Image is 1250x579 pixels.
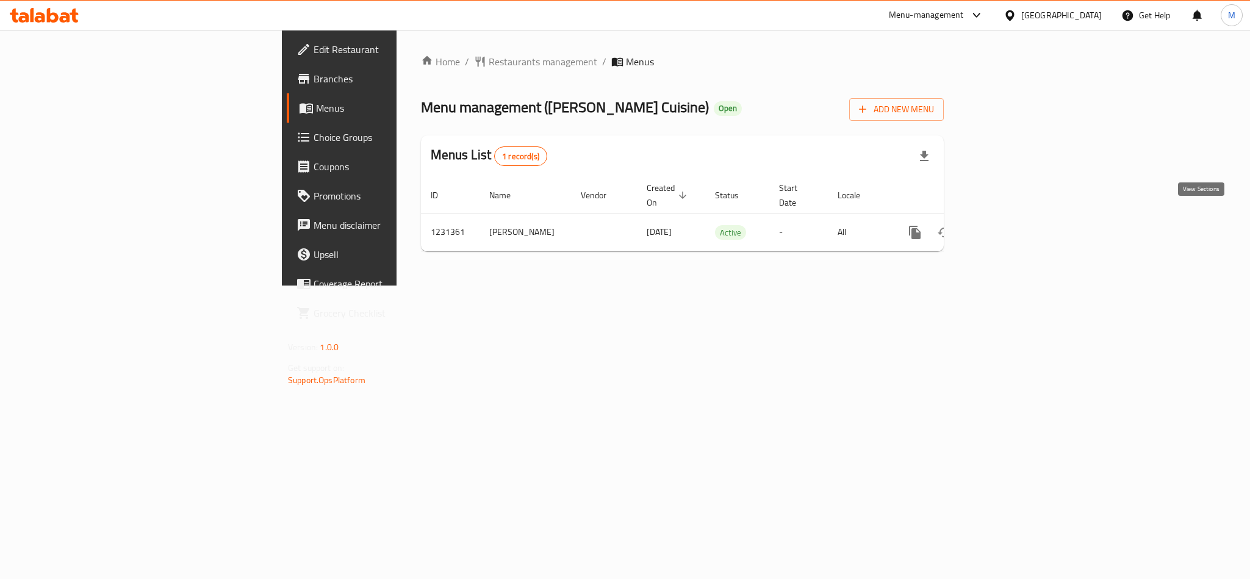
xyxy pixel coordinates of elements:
span: Name [489,188,526,203]
div: Total records count [494,146,547,166]
div: [GEOGRAPHIC_DATA] [1021,9,1102,22]
a: Choice Groups [287,123,490,152]
span: Menus [626,54,654,69]
div: Menu-management [889,8,964,23]
span: Promotions [314,189,481,203]
nav: breadcrumb [421,54,944,69]
span: Created On [647,181,691,210]
span: Status [715,188,755,203]
span: Grocery Checklist [314,306,481,320]
a: Grocery Checklist [287,298,490,328]
span: Restaurants management [489,54,597,69]
span: Menu management ( [PERSON_NAME] Cuisine ) [421,93,709,121]
span: Branches [314,71,481,86]
table: enhanced table [421,177,1027,251]
h2: Menus List [431,146,547,166]
a: Coupons [287,152,490,181]
td: [PERSON_NAME] [480,214,571,251]
div: Active [715,225,746,240]
span: 1.0.0 [320,339,339,355]
span: [DATE] [647,224,672,240]
td: - [769,214,828,251]
a: Support.OpsPlatform [288,372,365,388]
span: Coupons [314,159,481,174]
div: Export file [910,142,939,171]
th: Actions [891,177,1027,214]
span: Menus [316,101,481,115]
span: Choice Groups [314,130,481,145]
a: Menus [287,93,490,123]
span: 1 record(s) [495,151,547,162]
span: Locale [838,188,876,203]
span: Version: [288,339,318,355]
span: Add New Menu [859,102,934,117]
button: more [900,218,930,247]
span: M [1228,9,1235,22]
a: Branches [287,64,490,93]
div: Open [714,101,742,116]
span: ID [431,188,454,203]
li: / [602,54,606,69]
span: Menu disclaimer [314,218,481,232]
a: Upsell [287,240,490,269]
span: Open [714,103,742,113]
span: Coverage Report [314,276,481,291]
span: Vendor [581,188,622,203]
span: Upsell [314,247,481,262]
a: Menu disclaimer [287,210,490,240]
a: Promotions [287,181,490,210]
a: Coverage Report [287,269,490,298]
span: Start Date [779,181,813,210]
span: Active [715,226,746,240]
td: All [828,214,891,251]
span: Edit Restaurant [314,42,481,57]
span: Get support on: [288,360,344,376]
a: Restaurants management [474,54,597,69]
a: Edit Restaurant [287,35,490,64]
button: Add New Menu [849,98,944,121]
